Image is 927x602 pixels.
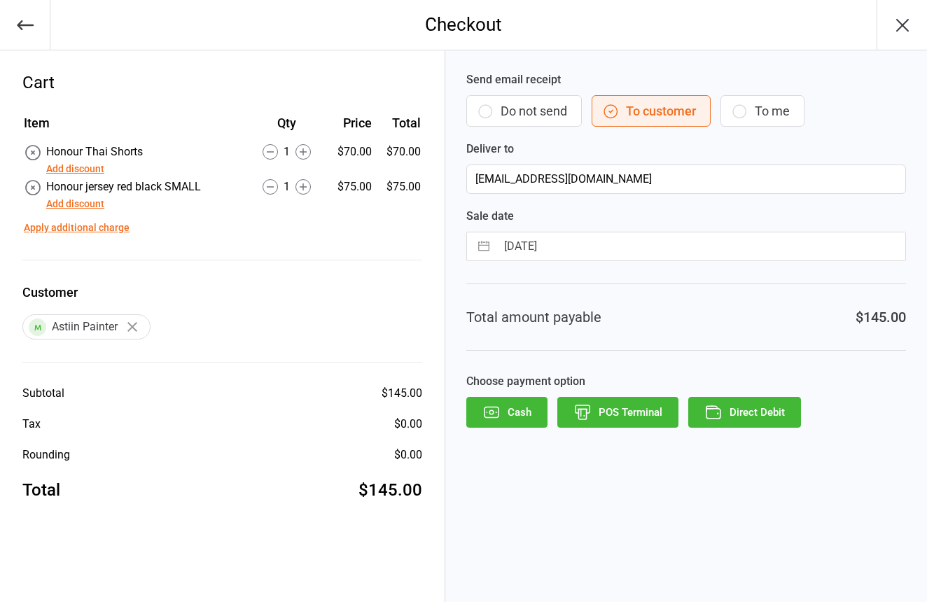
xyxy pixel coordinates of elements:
div: $145.00 [382,385,422,402]
button: Do not send [466,95,582,127]
label: Deliver to [466,141,906,157]
div: 1 [247,178,326,195]
div: Total amount payable [466,307,601,328]
div: Total [22,477,60,503]
button: Add discount [46,162,104,176]
label: Choose payment option [466,373,906,390]
td: $70.00 [377,143,420,177]
div: $145.00 [358,477,422,503]
button: Direct Debit [688,397,801,428]
button: Cash [466,397,548,428]
div: Subtotal [22,385,64,402]
td: $75.00 [377,178,420,212]
span: Honour jersey red black SMALL [46,180,201,193]
div: 1 [247,143,326,160]
label: Customer [22,283,422,302]
div: $70.00 [328,143,372,160]
button: Add discount [46,197,104,211]
span: Honour Thai Shorts [46,145,143,158]
div: $145.00 [856,307,906,328]
label: Send email receipt [466,71,906,88]
th: Total [377,113,420,142]
button: To customer [592,95,711,127]
th: Qty [247,113,326,142]
label: Sale date [466,208,906,225]
div: Tax [22,416,41,433]
input: Customer Email [466,164,906,194]
div: $75.00 [328,178,372,195]
div: Astiin Painter [22,314,151,339]
button: POS Terminal [557,397,678,428]
div: $0.00 [394,447,422,463]
div: Cart [22,70,422,95]
div: Price [328,113,372,132]
button: To me [720,95,804,127]
div: $0.00 [394,416,422,433]
button: Apply additional charge [24,220,130,235]
div: Rounding [22,447,70,463]
th: Item [24,113,246,142]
